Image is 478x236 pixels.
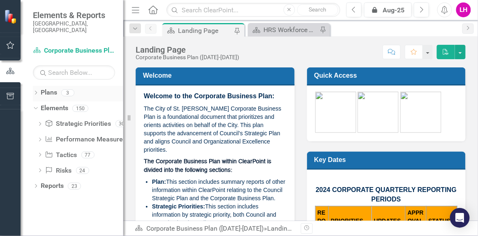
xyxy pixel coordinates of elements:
div: 23 [68,183,81,190]
div: Landing Page [267,224,307,232]
button: Aug-25 [364,2,412,17]
div: HRS Workforce Plan Landing Page [263,25,318,35]
div: 24 [76,167,89,174]
th: UPDATES [372,206,405,235]
p: The City of St. [PERSON_NAME] Corporate Business Plan is a foundational document that prioritizes... [144,103,286,155]
a: HRS Workforce Plan Landing Page [250,25,318,35]
div: Landing Page [178,25,232,36]
h3: Quick Access [314,72,462,79]
span: Search [309,6,326,13]
li: This section includes information by strategic priority, both Council and Organizational Excellence. [152,202,286,227]
img: CBP-green%20v2.png [315,92,356,133]
div: 77 [81,151,95,158]
th: PRIORITIES [329,206,372,235]
a: Plans [41,88,57,97]
a: Elements [41,104,68,113]
li: This section includes summary reports of other information within ClearPoint relating to the Coun... [152,178,286,202]
h3: Welcome [143,72,290,79]
h3: Key Dates [314,156,462,164]
strong: Plan: [152,178,166,185]
a: Strategic Priorities [45,119,111,129]
th: REPORT [315,206,329,235]
strong: Strategic Priorities [152,203,203,210]
a: Reports [41,181,64,191]
div: » [135,224,295,234]
span: Elements & Reports [33,10,115,20]
span: The Corporate Business Plan within ClearPoint is divided into the following sections: [144,159,271,173]
input: Search Below... [33,65,115,80]
a: Performance Measures [45,135,126,144]
div: Aug-25 [367,5,409,15]
div: 30 [115,120,129,127]
a: Risks [45,166,72,176]
span: 2024 CORPORATE QUARTERLY REPORTING PERIODS [316,186,457,203]
div: Landing Page [136,45,239,54]
button: LH [456,2,471,17]
a: Corporate Business Plan ([DATE]-[DATE]) [146,224,264,232]
div: 3 [61,89,74,96]
div: 150 [72,105,88,112]
img: Training-green%20v2.png [400,92,441,133]
img: ClearPoint Strategy [4,9,18,24]
a: Tactics [45,150,77,160]
span: Welcome to the Corporate Business Plan: [144,93,275,99]
input: Search ClearPoint... [166,3,340,17]
th: APPROVALS [405,206,426,235]
button: Search [297,4,338,16]
small: [GEOGRAPHIC_DATA], [GEOGRAPHIC_DATA] [33,20,115,34]
img: Assignments.png [358,92,399,133]
a: Corporate Business Plan ([DATE]-[DATE]) [33,46,115,56]
div: Corporate Business Plan ([DATE]-[DATE]) [136,54,239,60]
strong: : [203,203,206,210]
div: Open Intercom Messenger [450,208,470,228]
th: STATUS [426,206,457,235]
